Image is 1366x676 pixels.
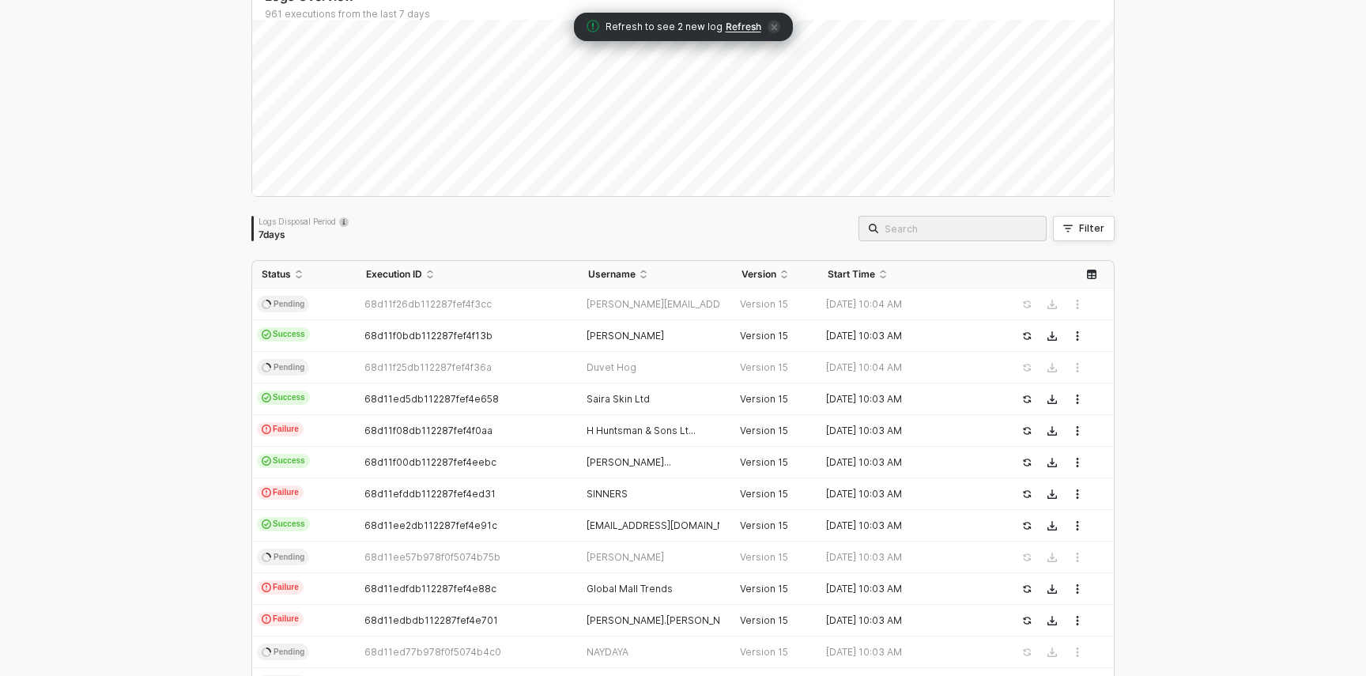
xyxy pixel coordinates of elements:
[587,361,636,373] span: Duvet Hog
[740,614,788,626] span: Version 15
[1022,458,1032,467] span: icon-success-page
[1079,222,1104,235] div: Filter
[262,583,271,592] span: icon-exclamation
[1047,331,1057,341] span: icon-download
[740,519,788,531] span: Version 15
[262,550,272,562] span: icon-spinner
[818,583,991,595] div: [DATE] 10:03 AM
[257,644,309,661] span: Pending
[257,422,304,436] span: Failure
[1022,395,1032,404] span: icon-success-page
[1047,458,1057,467] span: icon-download
[818,646,991,659] div: [DATE] 10:03 AM
[818,261,1003,289] th: Start Time
[1047,616,1057,625] span: icon-download
[587,298,832,310] span: [PERSON_NAME][EMAIL_ADDRESS][DOMAIN_NAME]...
[257,327,310,342] span: Success
[1047,426,1057,436] span: icon-download
[262,645,272,657] span: icon-spinner
[587,519,748,531] span: [EMAIL_ADDRESS][DOMAIN_NAME]
[587,425,696,436] span: H Huntsman & Sons Lt...
[1022,584,1032,594] span: icon-success-page
[740,425,788,436] span: Version 15
[818,361,991,374] div: [DATE] 10:04 AM
[740,361,788,373] span: Version 15
[1053,216,1115,241] button: Filter
[587,583,673,595] span: Global Mall Trends
[587,646,628,658] span: NAYDAYA
[257,485,304,500] span: Failure
[818,551,991,564] div: [DATE] 10:03 AM
[732,261,818,289] th: Version
[587,614,787,626] span: [PERSON_NAME].[PERSON_NAME]@lovey...
[257,391,310,405] span: Success
[740,583,788,595] span: Version 15
[818,425,991,437] div: [DATE] 10:03 AM
[606,20,723,35] span: Refresh to see 2 new log
[262,456,271,466] span: icon-cards
[257,359,309,376] span: Pending
[364,425,492,436] span: 68d11f08db112287fef4f0aa
[364,551,500,563] span: 68d11ee57b978f0f5074b75b
[1047,489,1057,499] span: icon-download
[1047,584,1057,594] span: icon-download
[740,646,788,658] span: Version 15
[740,488,788,500] span: Version 15
[818,393,991,406] div: [DATE] 10:03 AM
[262,488,271,497] span: icon-exclamation
[262,361,272,372] span: icon-spinner
[818,488,991,500] div: [DATE] 10:03 AM
[818,519,991,532] div: [DATE] 10:03 AM
[364,519,497,531] span: 68d11ee2db112287fef4e91c
[587,456,671,468] span: [PERSON_NAME]...
[1022,521,1032,531] span: icon-success-page
[364,614,498,626] span: 68d11edbdb112287fef4e701
[262,268,291,280] span: Status
[741,268,776,281] span: Version
[257,454,310,468] span: Success
[588,268,636,281] span: Username
[364,456,496,468] span: 68d11f00db112287fef4eebc
[364,488,496,500] span: 68d11efddb112287fef4ed31
[1047,521,1057,531] span: icon-download
[257,517,310,531] span: Success
[262,297,272,309] span: icon-spinner
[1022,426,1032,436] span: icon-success-page
[587,488,628,500] span: SINNERS
[726,21,761,33] span: Refresh
[768,21,780,33] span: icon-close
[262,393,271,402] span: icon-cards
[587,551,664,563] span: [PERSON_NAME]
[257,296,309,313] span: Pending
[262,519,271,529] span: icon-cards
[258,216,349,227] div: Logs Disposal Period
[587,20,599,32] span: icon-exclamation
[740,551,788,563] span: Version 15
[262,425,271,434] span: icon-exclamation
[257,580,304,595] span: Failure
[366,268,422,281] span: Execution ID
[1022,331,1032,341] span: icon-success-page
[740,456,788,468] span: Version 15
[587,393,650,405] span: Saira Skin Ltd
[587,330,664,342] span: [PERSON_NAME]
[364,646,501,658] span: 68d11ed77b978f0f5074b4c0
[364,583,496,595] span: 68d11edfdb112287fef4e88c
[818,330,991,342] div: [DATE] 10:03 AM
[364,330,492,342] span: 68d11f0bdb112287fef4f13b
[818,614,991,627] div: [DATE] 10:03 AM
[885,220,1036,237] input: Search
[740,330,788,342] span: Version 15
[818,456,991,469] div: [DATE] 10:03 AM
[1022,616,1032,625] span: icon-success-page
[364,393,499,405] span: 68d11ed5db112287fef4e658
[740,393,788,405] span: Version 15
[1047,395,1057,404] span: icon-download
[364,298,492,310] span: 68d11f26db112287fef4f3cc
[818,298,991,311] div: [DATE] 10:04 AM
[262,330,271,339] span: icon-cards
[257,549,309,566] span: Pending
[1087,270,1096,279] span: icon-table
[257,612,304,626] span: Failure
[740,298,788,310] span: Version 15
